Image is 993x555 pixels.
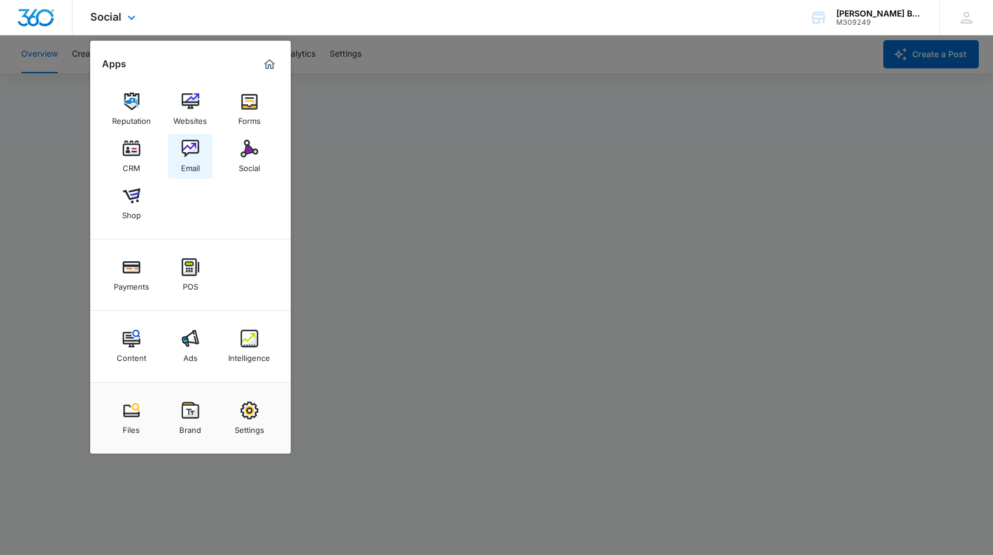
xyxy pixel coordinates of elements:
div: POS [183,276,198,291]
div: account id [836,18,922,27]
a: Forms [227,87,272,132]
a: Settings [227,396,272,441]
div: CRM [123,157,140,173]
a: Ads [168,324,213,369]
div: account name [836,9,922,18]
h2: Apps [102,58,126,70]
div: Brand [179,419,201,435]
a: Files [109,396,154,441]
a: Marketing 360® Dashboard [260,55,279,74]
div: Ads [183,347,198,363]
div: Forms [238,110,261,126]
a: POS [168,252,213,297]
a: Payments [109,252,154,297]
div: Files [123,419,140,435]
div: Settings [235,419,264,435]
div: Intelligence [228,347,270,363]
a: Websites [168,87,213,132]
div: Content [117,347,146,363]
a: Intelligence [227,324,272,369]
a: Shop [109,181,154,226]
a: Reputation [109,87,154,132]
a: Social [227,134,272,179]
div: Websites [173,110,207,126]
a: Brand [168,396,213,441]
span: Social [90,11,121,23]
div: Reputation [112,110,151,126]
div: Shop [122,205,141,220]
div: Email [181,157,200,173]
div: Social [239,157,260,173]
div: Payments [114,276,149,291]
a: CRM [109,134,154,179]
a: Email [168,134,213,179]
a: Content [109,324,154,369]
